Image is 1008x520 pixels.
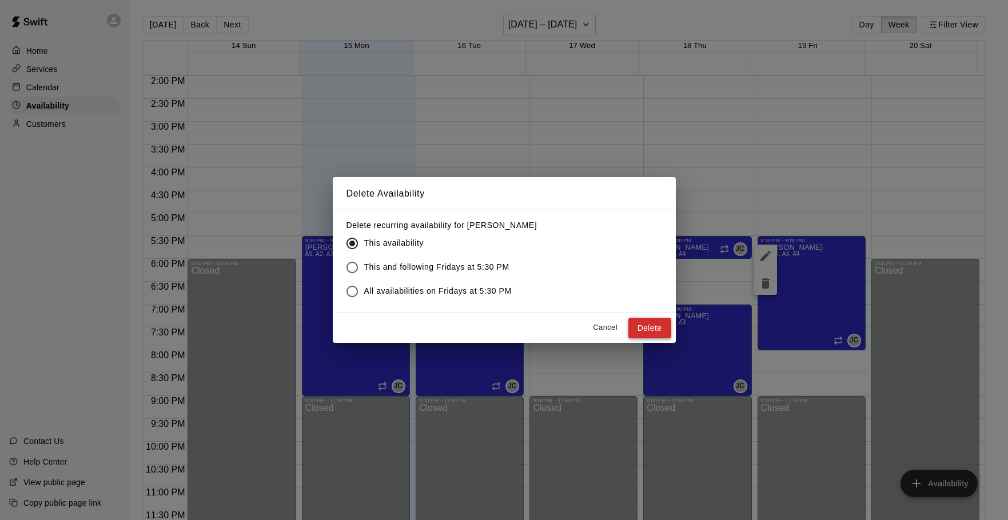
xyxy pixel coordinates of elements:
span: This and following Fridays at 5:30 PM [364,261,509,273]
label: Delete recurring availability for [PERSON_NAME] [346,219,537,231]
h2: Delete Availability [333,177,676,210]
span: All availabilities on Fridays at 5:30 PM [364,285,512,297]
span: This availability [364,237,424,249]
button: Delete [628,318,671,339]
button: Cancel [587,319,624,337]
